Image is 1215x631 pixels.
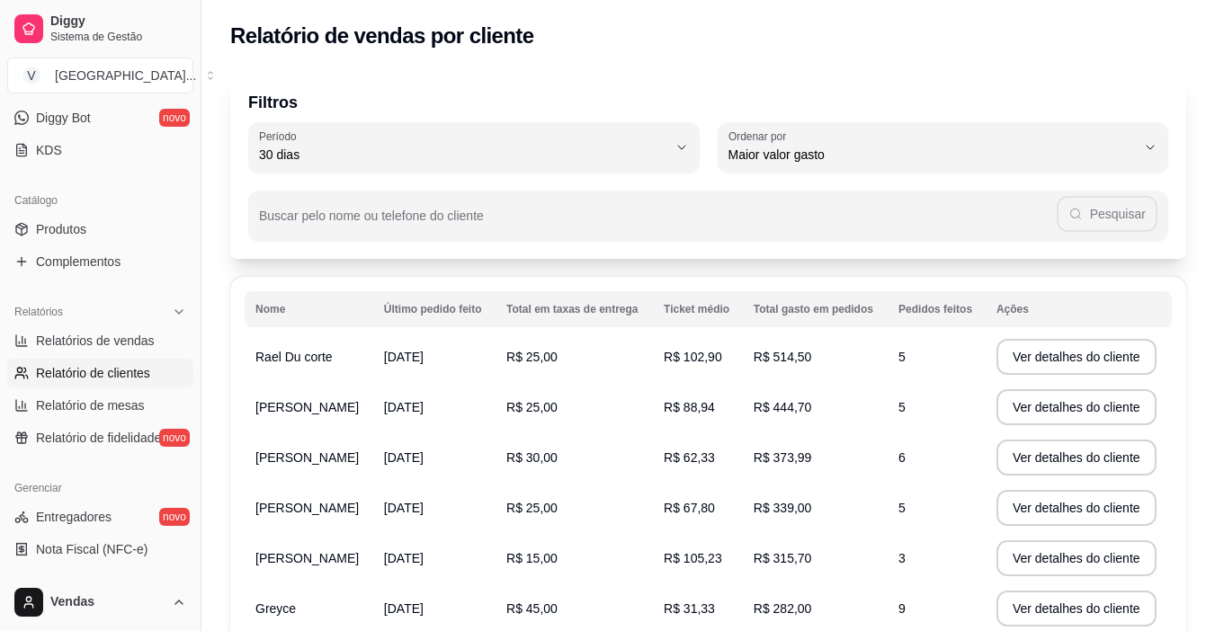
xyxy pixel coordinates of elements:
[996,591,1157,627] button: Ver detalhes do cliente
[248,122,700,173] button: Período30 dias
[496,291,653,327] th: Total em taxas de entrega
[22,67,40,84] span: V
[728,129,792,144] label: Ordenar por
[898,400,906,414] span: 5
[718,122,1169,173] button: Ordenar porMaior valor gasto
[36,109,91,127] span: Diggy Bot
[55,67,196,84] div: [GEOGRAPHIC_DATA] ...
[230,22,534,50] h2: Relatório de vendas por cliente
[664,450,715,465] span: R$ 62,33
[898,450,906,465] span: 6
[7,186,193,215] div: Catálogo
[255,501,359,515] span: [PERSON_NAME]
[7,247,193,276] a: Complementos
[7,215,193,244] a: Produtos
[7,58,193,93] button: Select a team
[50,594,165,610] span: Vendas
[7,359,193,387] a: Relatório de clientes
[36,573,134,591] span: Controle de caixa
[7,391,193,420] a: Relatório de mesas
[898,601,906,616] span: 9
[996,490,1157,526] button: Ver detalhes do cliente
[36,508,112,526] span: Entregadores
[384,400,424,414] span: [DATE]
[728,146,1137,164] span: Maior valor gasto
[7,567,193,596] a: Controle de caixa
[7,535,193,564] a: Nota Fiscal (NFC-e)
[384,450,424,465] span: [DATE]
[255,551,359,565] span: [PERSON_NAME]
[754,501,812,515] span: R$ 339,00
[653,291,743,327] th: Ticket médio
[996,440,1157,475] button: Ver detalhes do cliente
[36,429,161,447] span: Relatório de fidelidade
[506,501,558,515] span: R$ 25,00
[996,389,1157,425] button: Ver detalhes do cliente
[664,350,722,364] span: R$ 102,90
[7,474,193,502] div: Gerenciar
[754,350,812,364] span: R$ 514,50
[743,291,888,327] th: Total gasto em pedidos
[7,423,193,452] a: Relatório de fidelidadenovo
[7,581,193,624] button: Vendas
[898,350,906,364] span: 5
[36,364,150,382] span: Relatório de clientes
[245,291,373,327] th: Nome
[255,400,359,414] span: [PERSON_NAME]
[506,601,558,616] span: R$ 45,00
[373,291,496,327] th: Último pedido feito
[384,501,424,515] span: [DATE]
[506,551,558,565] span: R$ 15,00
[754,400,812,414] span: R$ 444,70
[36,220,86,238] span: Produtos
[248,90,1168,115] p: Filtros
[996,540,1157,576] button: Ver detalhes do cliente
[754,450,812,465] span: R$ 373,99
[259,146,667,164] span: 30 dias
[986,291,1172,327] th: Ações
[255,450,359,465] span: [PERSON_NAME]
[7,136,193,164] a: KDS
[36,540,147,558] span: Nota Fiscal (NFC-e)
[664,400,715,414] span: R$ 88,94
[259,214,1057,232] input: Buscar pelo nome ou telefone do cliente
[754,601,812,616] span: R$ 282,00
[14,305,63,319] span: Relatórios
[506,400,558,414] span: R$ 25,00
[50,30,186,44] span: Sistema de Gestão
[36,141,62,159] span: KDS
[506,350,558,364] span: R$ 25,00
[7,7,193,50] a: DiggySistema de Gestão
[898,551,906,565] span: 3
[664,501,715,515] span: R$ 67,80
[36,332,155,350] span: Relatórios de vendas
[50,13,186,30] span: Diggy
[888,291,986,327] th: Pedidos feitos
[996,339,1157,375] button: Ver detalhes do cliente
[664,601,715,616] span: R$ 31,33
[384,350,424,364] span: [DATE]
[7,326,193,355] a: Relatórios de vendas
[898,501,906,515] span: 5
[36,253,121,271] span: Complementos
[384,551,424,565] span: [DATE]
[36,396,145,414] span: Relatório de mesas
[7,103,193,132] a: Diggy Botnovo
[664,551,722,565] span: R$ 105,23
[754,551,812,565] span: R$ 315,70
[255,350,333,364] span: Rael Du corte
[506,450,558,465] span: R$ 30,00
[259,129,302,144] label: Período
[255,601,296,616] span: Greyce
[7,502,193,531] a: Entregadoresnovo
[384,601,424,616] span: [DATE]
